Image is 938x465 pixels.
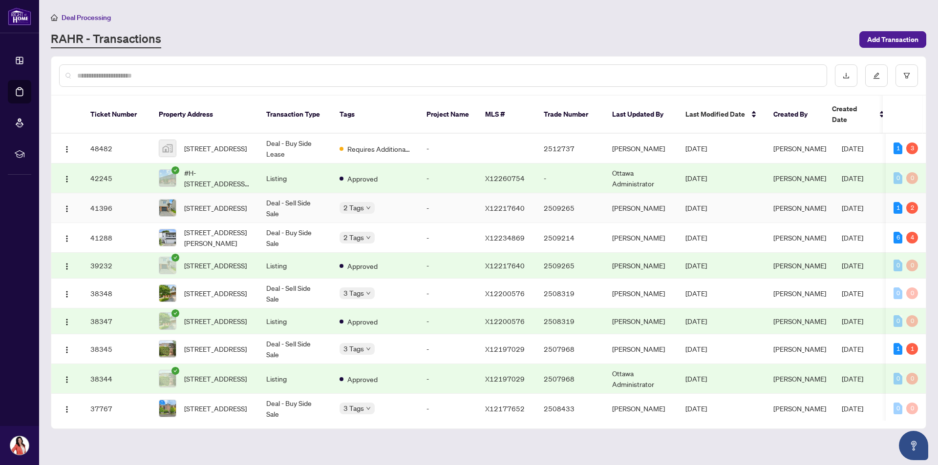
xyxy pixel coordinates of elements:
[842,404,863,413] span: [DATE]
[159,341,176,357] img: thumbnail-img
[184,403,247,414] span: [STREET_ADDRESS]
[159,313,176,329] img: thumbnail-img
[536,364,604,394] td: 2507968
[151,96,258,134] th: Property Address
[842,289,863,298] span: [DATE]
[258,96,332,134] th: Transaction Type
[894,232,902,243] div: 6
[685,233,707,242] span: [DATE]
[63,145,71,153] img: Logo
[536,308,604,334] td: 2508319
[258,279,332,308] td: Deal - Sell Side Sale
[419,279,477,308] td: -
[773,144,826,153] span: [PERSON_NAME]
[685,203,707,212] span: [DATE]
[906,343,918,355] div: 1
[83,163,151,193] td: 42245
[894,315,902,327] div: 0
[685,289,707,298] span: [DATE]
[8,7,31,25] img: logo
[258,253,332,279] td: Listing
[899,431,928,460] button: Open asap
[419,223,477,253] td: -
[894,287,902,299] div: 0
[842,344,863,353] span: [DATE]
[258,193,332,223] td: Deal - Sell Side Sale
[258,334,332,364] td: Deal - Sell Side Sale
[685,344,707,353] span: [DATE]
[773,289,826,298] span: [PERSON_NAME]
[604,364,678,394] td: Ottawa Administrator
[366,346,371,351] span: down
[366,291,371,296] span: down
[536,96,604,134] th: Trade Number
[906,373,918,384] div: 0
[159,400,176,417] img: thumbnail-img
[419,364,477,394] td: -
[159,140,176,157] img: thumbnail-img
[59,200,75,216] button: Logo
[159,257,176,274] img: thumbnail-img
[865,64,888,87] button: edit
[685,144,707,153] span: [DATE]
[159,200,176,216] img: thumbnail-img
[419,334,477,364] td: -
[485,174,525,182] span: X12260754
[536,193,604,223] td: 2509265
[63,346,71,354] img: Logo
[485,289,525,298] span: X12200576
[159,285,176,302] img: thumbnail-img
[906,202,918,214] div: 2
[604,253,678,279] td: [PERSON_NAME]
[59,258,75,273] button: Logo
[536,223,604,253] td: 2509214
[83,134,151,163] td: 48482
[824,96,893,134] th: Created Date
[832,103,873,125] span: Created Date
[477,96,536,134] th: MLS #
[773,203,826,212] span: [PERSON_NAME]
[685,174,707,182] span: [DATE]
[894,403,902,414] div: 0
[766,96,824,134] th: Created By
[678,96,766,134] th: Last Modified Date
[83,394,151,424] td: 37767
[485,233,525,242] span: X12234869
[347,173,378,184] span: Approved
[59,341,75,357] button: Logo
[343,287,364,299] span: 3 Tags
[536,253,604,279] td: 2509265
[59,141,75,156] button: Logo
[83,334,151,364] td: 38345
[366,406,371,411] span: down
[685,404,707,413] span: [DATE]
[842,317,863,325] span: [DATE]
[419,308,477,334] td: -
[773,374,826,383] span: [PERSON_NAME]
[63,290,71,298] img: Logo
[258,134,332,163] td: Deal - Buy Side Lease
[83,364,151,394] td: 38344
[536,279,604,308] td: 2508319
[419,253,477,279] td: -
[604,279,678,308] td: [PERSON_NAME]
[906,232,918,243] div: 4
[59,313,75,329] button: Logo
[604,334,678,364] td: [PERSON_NAME]
[604,223,678,253] td: [PERSON_NAME]
[894,260,902,271] div: 0
[685,317,707,325] span: [DATE]
[906,403,918,414] div: 0
[906,315,918,327] div: 0
[51,14,58,21] span: home
[83,96,151,134] th: Ticket Number
[59,230,75,245] button: Logo
[903,72,910,79] span: filter
[773,317,826,325] span: [PERSON_NAME]
[171,166,179,174] span: check-circle
[59,170,75,186] button: Logo
[485,317,525,325] span: X12200576
[184,260,247,271] span: [STREET_ADDRESS]
[604,134,678,163] td: [PERSON_NAME]
[63,175,71,183] img: Logo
